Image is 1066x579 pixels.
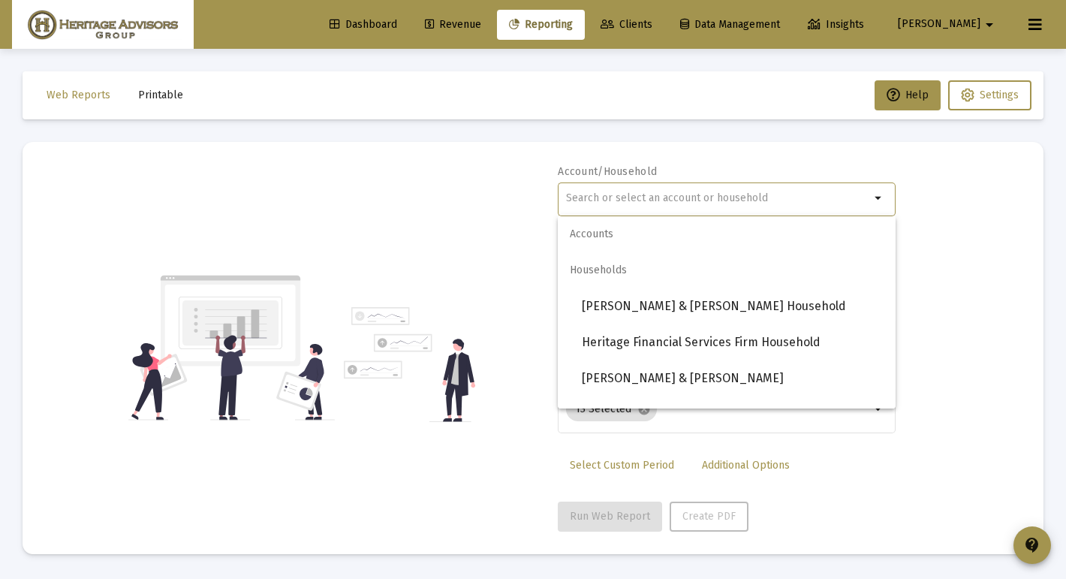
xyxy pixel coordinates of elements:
[589,10,664,40] a: Clients
[582,288,884,324] span: [PERSON_NAME] & [PERSON_NAME] Household
[330,18,397,31] span: Dashboard
[344,307,475,422] img: reporting-alt
[702,459,790,472] span: Additional Options
[35,80,122,110] button: Web Reports
[138,89,183,101] span: Printable
[497,10,585,40] a: Reporting
[682,510,736,523] span: Create PDF
[558,216,896,252] span: Accounts
[413,10,493,40] a: Revenue
[637,403,651,416] mat-icon: cancel
[670,502,748,532] button: Create PDF
[582,397,884,433] span: [PERSON_NAME] & [PERSON_NAME]
[126,80,195,110] button: Printable
[570,459,674,472] span: Select Custom Period
[566,394,870,424] mat-chip-list: Selection
[796,10,876,40] a: Insights
[570,510,650,523] span: Run Web Report
[558,502,662,532] button: Run Web Report
[425,18,481,31] span: Revenue
[880,9,1016,39] button: [PERSON_NAME]
[948,80,1031,110] button: Settings
[1023,536,1041,554] mat-icon: contact_support
[128,273,335,422] img: reporting
[318,10,409,40] a: Dashboard
[558,165,657,178] label: Account/Household
[980,89,1019,101] span: Settings
[887,89,929,101] span: Help
[558,252,896,288] span: Households
[870,400,888,418] mat-icon: arrow_drop_down
[509,18,573,31] span: Reporting
[23,10,182,40] img: Dashboard
[47,89,110,101] span: Web Reports
[870,189,888,207] mat-icon: arrow_drop_down
[566,397,657,421] mat-chip: 13 Selected
[980,10,998,40] mat-icon: arrow_drop_down
[582,360,884,397] span: [PERSON_NAME] & [PERSON_NAME]
[680,18,780,31] span: Data Management
[582,324,884,360] span: Heritage Financial Services Firm Household
[601,18,652,31] span: Clients
[808,18,864,31] span: Insights
[875,80,941,110] button: Help
[898,18,980,31] span: [PERSON_NAME]
[668,10,792,40] a: Data Management
[566,192,870,204] input: Search or select an account or household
